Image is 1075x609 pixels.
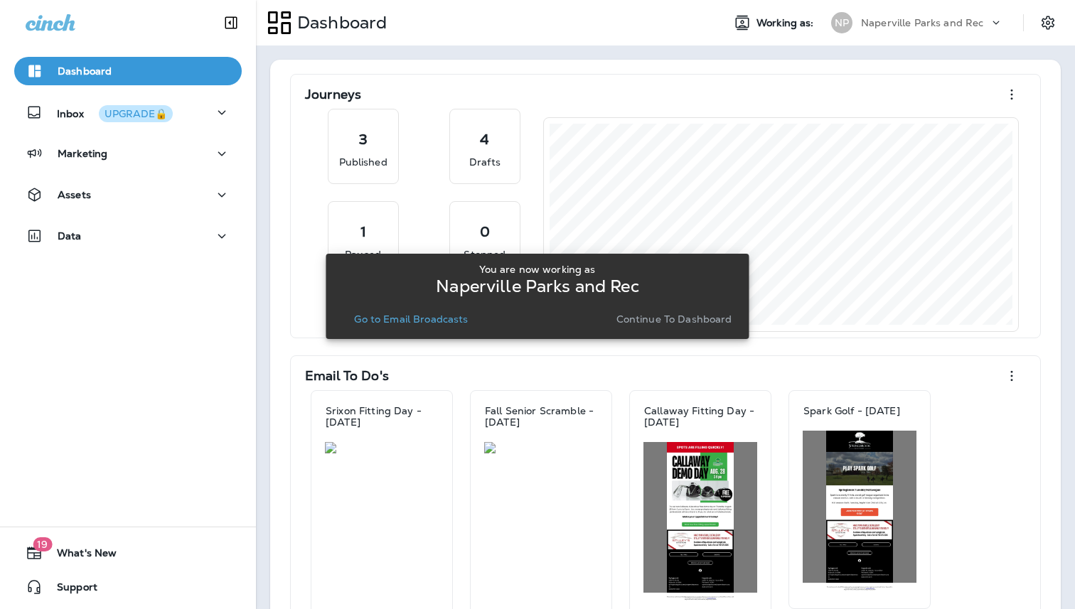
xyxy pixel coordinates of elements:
button: Support [14,573,242,601]
img: 3f3747bf-51ea-4d82-9659-b6fe168bb406.jpg [803,431,916,591]
p: Naperville Parks and Rec [436,281,638,292]
button: UPGRADE🔒 [99,105,173,122]
p: Naperville Parks and Rec [861,17,983,28]
button: 19What's New [14,539,242,567]
p: Marketing [58,148,107,159]
button: Dashboard [14,57,242,85]
button: Go to Email Broadcasts [348,309,474,329]
button: Settings [1035,10,1061,36]
span: Working as: [756,17,817,29]
span: What's New [43,547,117,564]
img: 13038ef0-5940-4ea9-8a9f-019d3261a874.jpg [325,442,439,453]
button: Collapse Sidebar [211,9,251,37]
p: Go to Email Broadcasts [354,313,468,325]
div: UPGRADE🔒 [105,109,167,119]
p: Spark Golf - [DATE] [803,405,900,416]
button: InboxUPGRADE🔒 [14,98,242,126]
p: Email To Do's [305,369,389,383]
p: Inbox [57,105,173,120]
p: Assets [58,189,91,200]
button: Continue to Dashboard [611,309,738,329]
p: Dashboard [58,65,112,77]
p: Data [58,230,82,242]
p: Journeys [305,87,361,102]
button: Marketing [14,139,242,168]
span: 19 [33,537,52,551]
span: Support [43,581,97,598]
p: You are now working as [479,264,595,275]
p: Dashboard [292,12,387,33]
p: Continue to Dashboard [616,313,732,325]
div: NP [831,12,852,33]
button: Assets [14,180,242,209]
button: Data [14,222,242,250]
